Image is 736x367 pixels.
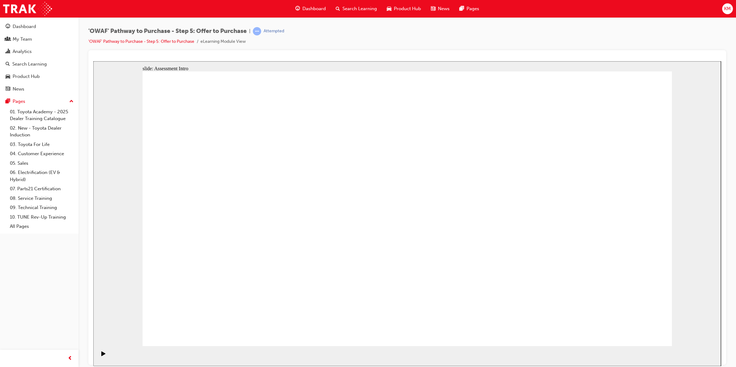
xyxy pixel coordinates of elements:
[438,5,450,12] span: News
[7,159,76,168] a: 05. Sales
[13,36,32,43] div: My Team
[459,5,464,13] span: pages-icon
[6,74,10,79] span: car-icon
[387,5,391,13] span: car-icon
[6,99,10,104] span: pages-icon
[2,83,76,95] a: News
[88,28,247,35] span: 'OWAF' Pathway to Purchase - Step 5: Offer to Purchase
[88,39,194,44] a: 'OWAF' Pathway to Purchase - Step 5: Offer to Purchase
[200,38,246,45] li: eLearning Module View
[722,3,733,14] button: KM
[6,87,10,92] span: news-icon
[7,149,76,159] a: 04. Customer Experience
[6,37,10,42] span: people-icon
[2,46,76,57] a: Analytics
[7,212,76,222] a: 10. TUNE Rev-Up Training
[724,5,731,12] span: KM
[6,62,10,67] span: search-icon
[264,28,284,34] div: Attempted
[7,222,76,231] a: All Pages
[7,168,76,184] a: 06. Electrification (EV & Hybrid)
[6,24,10,30] span: guage-icon
[7,203,76,212] a: 09. Technical Training
[6,49,10,54] span: chart-icon
[12,61,47,68] div: Search Learning
[336,5,340,13] span: search-icon
[13,98,25,105] div: Pages
[2,34,76,45] a: My Team
[342,5,377,12] span: Search Learning
[7,107,76,123] a: 01. Toyota Academy - 2025 Dealer Training Catalogue
[302,5,326,12] span: Dashboard
[2,58,76,70] a: Search Learning
[7,194,76,203] a: 08. Service Training
[2,96,76,107] button: Pages
[7,140,76,149] a: 03. Toyota For Life
[394,5,421,12] span: Product Hub
[2,20,76,96] button: DashboardMy TeamAnalyticsSearch LearningProduct HubNews
[455,2,484,15] a: pages-iconPages
[295,5,300,13] span: guage-icon
[249,28,250,35] span: |
[68,355,72,362] span: prev-icon
[2,71,76,82] a: Product Hub
[69,98,74,106] span: up-icon
[13,73,40,80] div: Product Hub
[7,184,76,194] a: 07. Parts21 Certification
[2,21,76,32] a: Dashboard
[290,2,331,15] a: guage-iconDashboard
[3,285,14,305] div: playback controls
[426,2,455,15] a: news-iconNews
[467,5,479,12] span: Pages
[331,2,382,15] a: search-iconSearch Learning
[382,2,426,15] a: car-iconProduct Hub
[13,23,36,30] div: Dashboard
[7,123,76,140] a: 02. New - Toyota Dealer Induction
[253,27,261,35] span: learningRecordVerb_ATTEMPT-icon
[13,86,24,93] div: News
[431,5,435,13] span: news-icon
[3,2,52,16] img: Trak
[13,48,32,55] div: Analytics
[3,290,14,300] button: Play (Ctrl+Alt+P)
